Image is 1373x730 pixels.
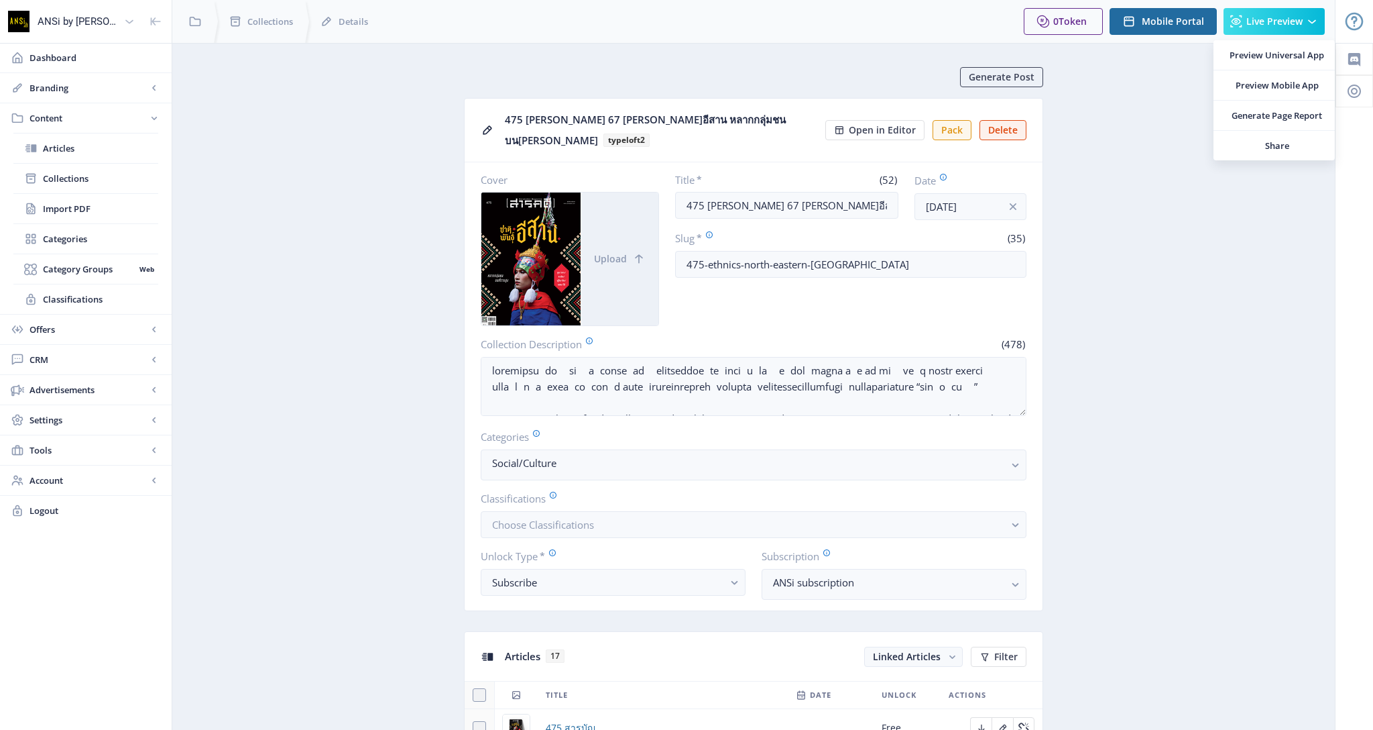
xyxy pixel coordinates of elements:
button: Linked Articles [864,647,963,667]
span: Share [1230,139,1324,152]
label: Cover [481,173,648,187]
span: Dashboard [29,51,161,64]
nb-badge: Web [135,262,158,276]
span: Open in Editor [849,125,916,136]
span: Articles [43,142,158,155]
button: Filter [971,647,1026,667]
span: Generate Post [969,72,1034,83]
a: Articles [13,134,158,163]
span: Offers [29,323,147,336]
a: Preview Mobile App [1213,70,1335,100]
a: Categories [13,224,158,254]
input: Publishing Date [914,193,1026,220]
span: Logout [29,504,161,517]
button: Open in Editor [825,120,924,140]
div: 475 [PERSON_NAME] 67 [PERSON_NAME]อีสาน หลากกลุ่มชนบน[PERSON_NAME] [505,109,817,151]
div: ANSi by [PERSON_NAME] [38,7,119,36]
span: 17 [546,649,564,663]
span: Choose Classifications [492,518,594,531]
a: Preview Universal App [1213,40,1335,70]
span: (35) [1006,231,1026,245]
span: Import PDF [43,202,158,215]
span: Collections [43,172,158,185]
span: Collections [247,15,293,28]
label: Date [914,173,1016,188]
button: info [1000,193,1026,220]
button: Subscribe [481,569,745,596]
nb-select-label: Social/Culture [492,455,1004,471]
button: Social/Culture [481,450,1026,480]
span: Account [29,474,147,487]
button: Upload [581,193,658,325]
span: (478) [1000,337,1026,351]
label: Classifications [481,491,1016,506]
span: Categories [43,232,158,246]
label: Unlock Type [481,549,735,564]
span: Classifications [43,293,158,306]
input: this-is-how-a-slug-looks-like [675,251,1027,278]
span: Tools [29,444,147,457]
a: Generate Page Report [1213,101,1335,130]
span: Generate Page Report [1230,109,1324,122]
img: properties.app_icon.png [8,11,29,32]
nb-icon: info [1006,200,1020,213]
span: Token [1059,15,1087,28]
span: Settings [29,413,147,427]
span: Articles [505,649,540,663]
label: Slug [675,231,845,246]
button: Choose Classifications [481,511,1026,538]
button: Live Preview [1223,8,1325,35]
span: Preview Mobile App [1230,79,1324,92]
nb-select-label: ANSi subscription [773,574,1004,590]
label: Collection Description [481,337,748,352]
span: CRM [29,353,147,366]
input: Type Collection Title ... [675,192,899,219]
span: Upload [594,254,627,264]
button: 0Token [1024,8,1103,35]
span: Content [29,111,147,125]
button: Generate Post [960,67,1043,87]
span: Category Groups [43,262,135,276]
span: Advertisements [29,383,147,397]
button: Mobile Portal [1110,8,1217,35]
a: Category GroupsWeb [13,254,158,284]
b: typeloft2 [603,134,650,147]
a: Classifications [13,284,158,314]
a: Share [1213,131,1335,160]
label: Categories [481,429,1016,444]
label: Subscription [762,549,1016,564]
span: Filter [994,651,1018,662]
label: Title [675,173,782,187]
span: (52) [878,173,898,187]
span: Details [339,15,368,28]
a: Collections [13,164,158,193]
button: Pack [933,120,971,140]
button: ANSi subscription [762,569,1026,600]
div: Subscribe [492,574,723,590]
span: Mobile Portal [1142,16,1204,27]
button: Delete [979,120,1026,140]
span: Linked Articles [873,650,941,663]
span: Branding [29,81,147,95]
span: Live Preview [1246,16,1303,27]
span: Preview Universal App [1230,48,1324,62]
a: Import PDF [13,194,158,223]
